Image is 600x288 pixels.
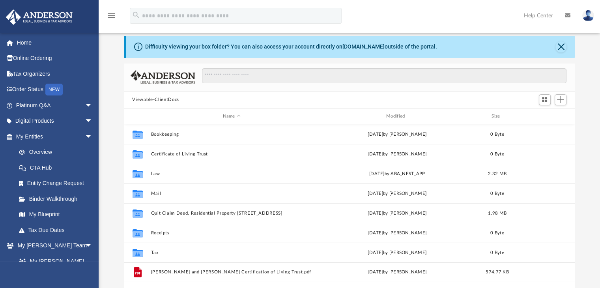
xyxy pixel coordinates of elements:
[151,132,312,137] button: Bookkeeping
[11,191,105,207] a: Binder Walkthrough
[107,11,116,21] i: menu
[555,41,566,52] button: Close
[316,230,478,237] div: [DATE] by [PERSON_NAME]
[4,9,75,25] img: Anderson Advisors Platinum Portal
[11,144,105,160] a: Overview
[85,238,101,254] span: arrow_drop_down
[6,238,101,254] a: My [PERSON_NAME] Teamarrow_drop_down
[85,97,101,114] span: arrow_drop_down
[127,113,147,120] div: id
[151,151,312,157] button: Certificate of Living Trust
[486,270,508,275] span: 574.77 KB
[6,113,105,129] a: Digital Productsarrow_drop_down
[316,131,478,138] div: [DATE] by [PERSON_NAME]
[582,10,594,21] img: User Pic
[85,129,101,145] span: arrow_drop_down
[342,43,385,50] a: [DOMAIN_NAME]
[151,230,312,236] button: Receipts
[6,82,105,98] a: Order StatusNEW
[316,170,478,178] div: [DATE] by ABA_NEST_APP
[45,84,63,95] div: NEW
[145,43,437,51] div: Difficulty viewing your box folder? You can also access your account directly on outside of the p...
[151,171,312,176] button: Law
[490,251,504,255] span: 0 Byte
[124,124,575,288] div: grid
[107,15,116,21] a: menu
[316,151,478,158] div: by [PERSON_NAME]
[11,176,105,191] a: Entity Change Request
[202,68,566,83] input: Search files and folders
[11,222,105,238] a: Tax Due Dates
[150,113,312,120] div: Name
[539,94,551,105] button: Switch to Grid View
[490,132,504,137] span: 0 Byte
[6,50,105,66] a: Online Ordering
[316,190,478,197] div: [DATE] by [PERSON_NAME]
[555,94,566,105] button: Add
[316,113,478,120] div: Modified
[6,35,105,50] a: Home
[132,96,179,103] button: Viewable-ClientDocs
[151,250,312,255] button: Tax
[516,113,572,120] div: id
[6,97,105,113] a: Platinum Q&Aarrow_drop_down
[11,253,97,279] a: My [PERSON_NAME] Team
[151,270,312,275] button: [PERSON_NAME] and [PERSON_NAME] Certification of Living Trust.pdf
[6,66,105,82] a: Tax Organizers
[488,211,507,215] span: 1.98 MB
[11,207,101,223] a: My Blueprint
[132,11,140,19] i: search
[316,269,478,276] div: [DATE] by [PERSON_NAME]
[11,160,105,176] a: CTA Hub
[316,210,478,217] div: [DATE] by [PERSON_NAME]
[368,152,383,156] span: [DATE]
[368,251,383,255] span: [DATE]
[490,191,504,196] span: 0 Byte
[6,129,105,144] a: My Entitiesarrow_drop_down
[316,249,478,256] div: by [PERSON_NAME]
[490,231,504,235] span: 0 Byte
[151,191,312,196] button: Mail
[151,211,312,216] button: Quit Claim Deed, Residential Property [STREET_ADDRESS]
[488,172,507,176] span: 2.32 MB
[85,113,101,129] span: arrow_drop_down
[481,113,513,120] div: Size
[490,152,504,156] span: 0 Byte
